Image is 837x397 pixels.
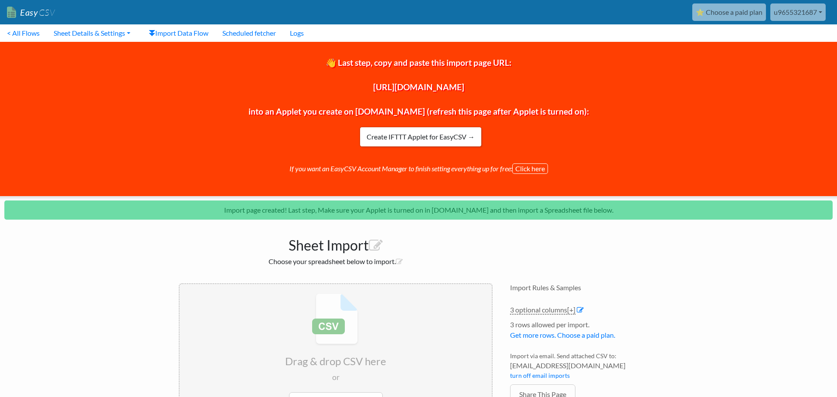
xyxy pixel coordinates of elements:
[283,24,311,42] a: Logs
[510,319,658,345] li: 3 rows allowed per import.
[510,372,570,379] a: turn off email imports
[510,283,658,292] h4: Import Rules & Samples
[215,24,283,42] a: Scheduled fetcher
[512,163,548,174] button: Click here
[4,200,833,220] p: Import page created! Last step, Make sure your Applet is turned on in [DOMAIN_NAME] and then impo...
[510,351,658,384] li: Import via email. Send attached CSV to:
[142,24,215,42] a: Import Data Flow
[360,127,482,147] a: Create IFTTT Applet for EasyCSV →
[38,7,55,18] span: CSV
[2,148,835,180] p: If you want an EasyCSV Account Manager to finish setting everything up for free:
[47,24,137,42] a: Sheet Details & Settings
[567,305,575,314] span: [+]
[692,3,766,21] a: ⭐ Choose a paid plan
[179,257,493,265] h2: Choose your spreadsheet below to import.
[179,233,493,254] h1: Sheet Import
[248,58,589,116] span: 👋 Last step, copy and paste this import page URL: [URL][DOMAIN_NAME] into an Applet you create on...
[7,3,55,21] a: EasyCSV
[510,331,615,339] a: Get more rows. Choose a paid plan.
[510,305,575,315] a: 3 optional columns[+]
[510,360,658,371] span: [EMAIL_ADDRESS][DOMAIN_NAME]
[770,3,826,21] a: u9655321687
